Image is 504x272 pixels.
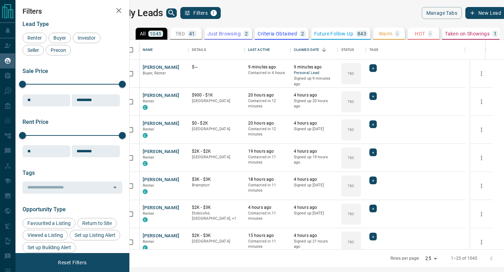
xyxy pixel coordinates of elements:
p: Contacted in 4 hours [248,70,287,76]
div: + [369,177,377,184]
span: Set up Building Alert [25,245,73,250]
p: $--- [192,64,241,70]
p: $0 - $2K [192,120,241,126]
p: 19 hours ago [248,148,287,154]
span: + [372,93,374,100]
p: Contacted in 11 minutes [248,239,287,250]
p: TBD [175,31,185,36]
p: [GEOGRAPHIC_DATA] [192,239,241,244]
p: [GEOGRAPHIC_DATA] [192,154,241,160]
p: TBD [348,71,354,76]
p: Contacted in 11 minutes [248,183,287,193]
p: TBD [348,127,354,132]
button: [PERSON_NAME] [143,148,180,155]
span: Personal Lead [294,70,334,76]
div: condos.ca [143,189,148,194]
span: Viewed a Listing [25,232,65,238]
p: Criteria Obtained [258,31,297,36]
div: Name [139,40,188,60]
p: $2K - $3K [192,205,241,211]
p: Signed up 9 minutes ago [294,76,334,87]
p: 9 minutes ago [294,64,334,70]
span: + [372,65,374,72]
span: Renter [143,211,155,216]
h1: My Leads [123,7,163,19]
div: + [369,92,377,100]
p: Signed up [DATE] [294,126,334,132]
button: [PERSON_NAME] [143,177,180,183]
p: - [396,31,398,36]
p: 4 hours ago [248,205,287,211]
button: search button [166,8,177,18]
span: Seller [25,47,41,53]
p: All [140,31,146,36]
p: 4 hours ago [294,177,334,183]
div: Return to Site [77,218,117,228]
p: $900 - $1K [192,92,241,98]
div: Set up Building Alert [22,242,76,253]
p: 4 hours ago [294,120,334,126]
span: Precon [48,47,69,53]
div: Status [341,40,354,60]
p: Signed up [DATE] [294,183,334,188]
div: condos.ca [143,245,148,250]
span: Renter [143,239,155,244]
button: more [476,97,487,107]
p: 4 hours ago [294,233,334,239]
p: 2 [245,31,248,36]
span: + [372,149,374,156]
p: Warm [379,31,393,36]
div: Last Active [248,40,270,60]
div: + [369,148,377,156]
button: [PERSON_NAME] [143,64,180,71]
p: 1045 [150,31,162,36]
button: [PERSON_NAME] [143,120,180,127]
button: more [476,68,487,79]
div: Details [188,40,245,60]
p: 4 hours ago [294,148,334,154]
span: Buyer, Renter [143,71,166,75]
span: + [372,233,374,240]
p: 9 minutes ago [248,64,287,70]
p: 1 [494,31,497,36]
span: Renter [143,99,155,104]
span: Investor [75,35,98,41]
p: Signed up [DATE] [294,211,334,216]
p: 41 [189,31,195,36]
div: Last Active [245,40,290,60]
div: Favourited a Listing [22,218,76,228]
p: 2 [301,31,304,36]
p: - [429,31,431,36]
div: Seller [22,45,44,55]
p: Signed up 21 hours ago [294,239,334,250]
div: 25 [422,253,439,264]
p: 20 hours ago [248,92,287,98]
p: TBD [348,155,354,160]
div: condos.ca [143,133,148,138]
button: more [476,153,487,163]
p: $2K - $3K [192,233,241,239]
div: Claimed Date [294,40,319,60]
p: Contacted in 12 minutes [248,98,287,109]
span: 1 [211,11,216,15]
p: Signed up 20 hours ago [294,98,334,109]
button: [PERSON_NAME] [143,233,180,239]
div: Set up Listing Alert [70,230,120,240]
span: Renter [143,127,155,132]
span: Renter [143,155,155,160]
p: Rows per page: [390,256,420,261]
p: 843 [357,31,366,36]
span: Return to Site [80,220,114,226]
div: Investor [73,33,101,43]
p: $3K - $3K [192,177,241,183]
button: Filters1 [180,7,221,19]
p: Oakville [192,211,241,221]
p: TBD [348,99,354,104]
p: $2K - $2K [192,148,241,154]
div: + [369,120,377,128]
span: Opportunity Type [22,206,66,213]
p: Just Browsing [207,31,241,36]
button: more [476,209,487,219]
p: Signed up 19 hours ago [294,154,334,165]
p: 20 hours ago [248,120,287,126]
